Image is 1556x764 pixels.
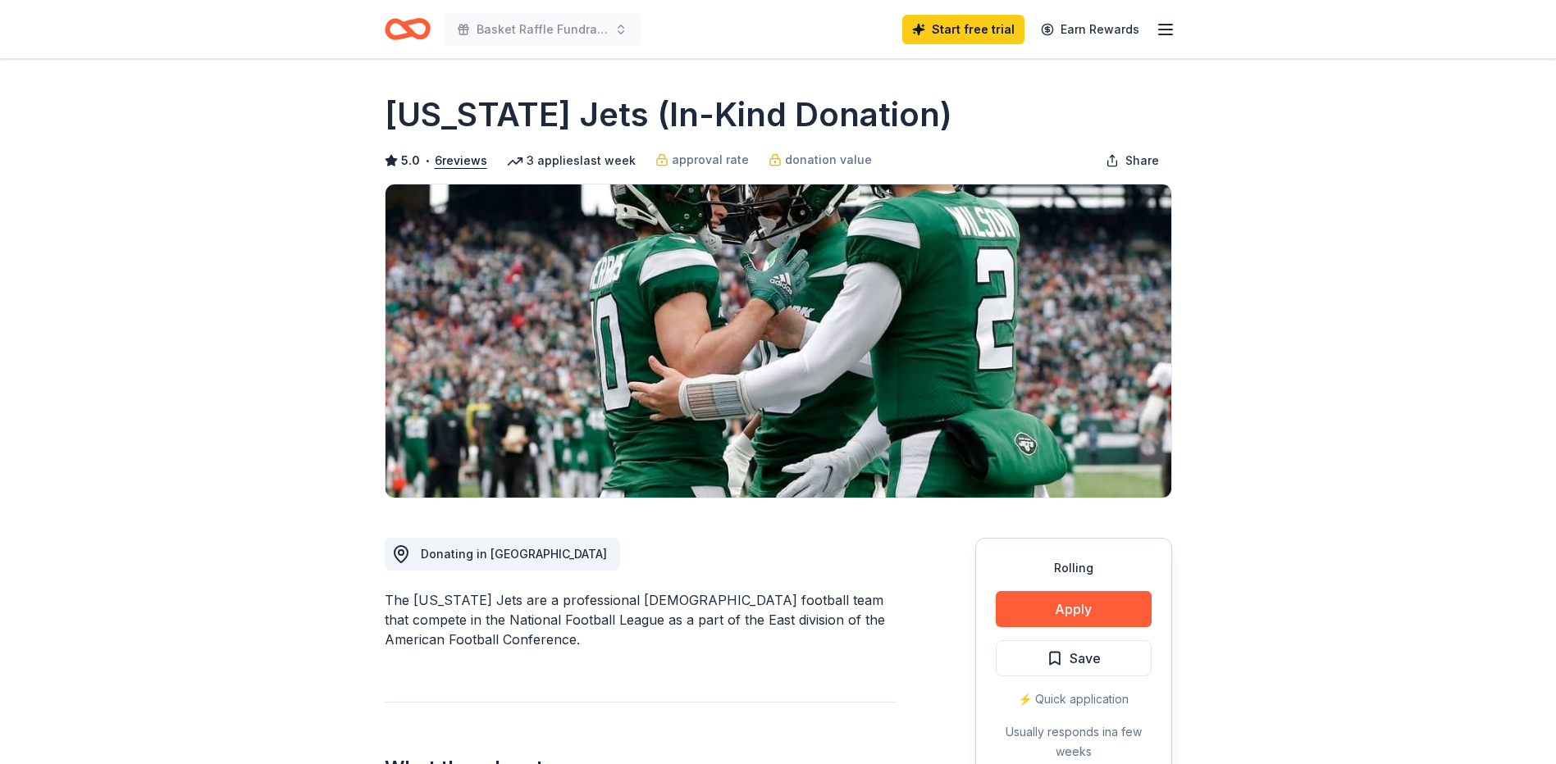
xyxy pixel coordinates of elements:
[996,640,1152,676] button: Save
[655,150,749,170] a: approval rate
[444,13,641,46] button: Basket Raffle Fundraiser
[1093,144,1172,177] button: Share
[996,591,1152,627] button: Apply
[672,150,749,170] span: approval rate
[435,151,487,171] button: 6reviews
[421,547,607,561] span: Donating in [GEOGRAPHIC_DATA]
[785,150,872,170] span: donation value
[996,558,1152,578] div: Rolling
[1125,151,1159,171] span: Share
[1031,15,1149,44] a: Earn Rewards
[1070,648,1101,669] span: Save
[902,15,1024,44] a: Start free trial
[386,184,1171,498] img: Image for New York Jets (In-Kind Donation)
[385,92,952,138] h1: [US_STATE] Jets (In-Kind Donation)
[996,689,1152,709] div: ⚡️ Quick application
[424,154,430,167] span: •
[401,151,420,171] span: 5.0
[996,722,1152,762] div: Usually responds in a few weeks
[507,151,636,171] div: 3 applies last week
[385,10,431,48] a: Home
[477,20,608,39] span: Basket Raffle Fundraiser
[769,150,872,170] a: donation value
[385,590,897,649] div: The [US_STATE] Jets are a professional [DEMOGRAPHIC_DATA] football team that compete in the Natio...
